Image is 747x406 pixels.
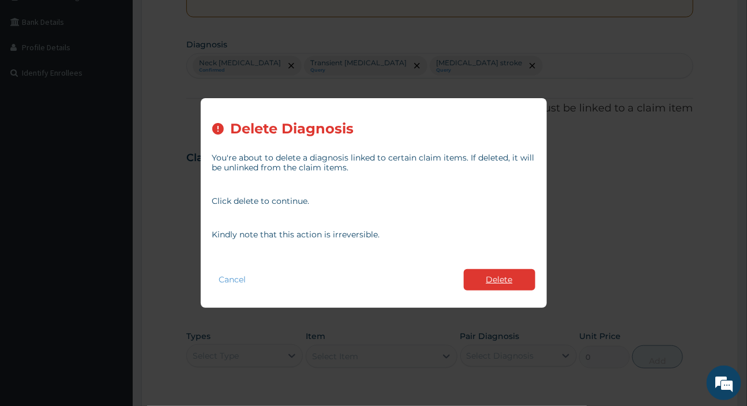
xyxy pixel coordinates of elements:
[212,196,535,206] p: Click delete to continue.
[60,65,194,80] div: Chat with us now
[67,126,159,243] span: We're online!
[212,153,535,173] p: You're about to delete a diagnosis linked to certain claim items. If deleted, it will be unlinked...
[212,230,535,240] p: Kindly note that this action is irreversible.
[189,6,217,33] div: Minimize live chat window
[21,58,47,87] img: d_794563401_company_1708531726252_794563401
[212,271,253,288] button: Cancel
[464,269,535,290] button: Delete
[6,278,220,318] textarea: Type your message and hit 'Enter'
[231,121,354,137] h2: Delete Diagnosis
